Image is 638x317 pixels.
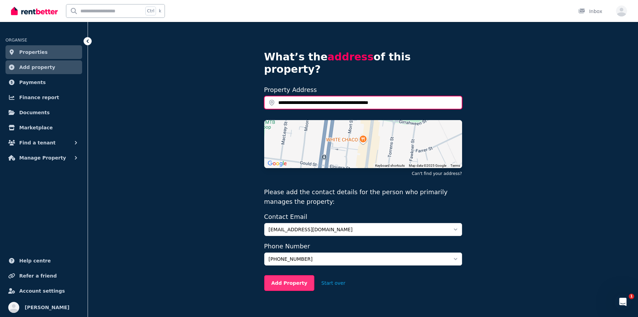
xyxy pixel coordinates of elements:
[25,303,69,312] span: [PERSON_NAME]
[19,287,65,295] span: Account settings
[19,63,55,71] span: Add property
[19,93,59,102] span: Finance report
[5,38,27,43] span: ORGANISE
[264,187,462,207] p: Please add the contact details for the person who primarily manages the property:
[11,6,58,16] img: RentBetter
[264,51,462,75] h4: What’s the of this property?
[145,7,156,15] span: Ctrl
[450,164,460,167] a: Terms
[5,136,82,150] button: Find a tenant
[5,151,82,165] button: Manage Property
[5,91,82,104] a: Finance report
[159,8,161,14] span: k
[5,121,82,134] a: Marketplace
[5,106,82,119] a: Documents
[19,139,56,147] span: Find a tenant
[5,60,82,74] a: Add property
[375,163,405,168] button: Keyboard shortcuts
[409,164,446,167] span: Map data ©2025 Google
[19,154,66,162] span: Manage Property
[412,171,462,176] button: Can't find your address?
[5,45,82,59] a: Properties
[264,86,317,93] label: Property Address
[19,78,46,86] span: Payments
[5,75,82,89] a: Payments
[264,223,462,236] button: [EMAIL_ADDRESS][DOMAIN_NAME]
[19,108,50,117] span: Documents
[19,272,57,280] span: Refer a friend
[314,275,352,291] button: Start over
[266,159,289,168] img: Google
[19,48,48,56] span: Properties
[5,269,82,283] a: Refer a friend
[264,275,315,291] button: Add Property
[327,51,373,63] span: address
[615,294,631,310] iframe: Intercom live chat
[264,253,462,266] button: [PHONE_NUMBER]
[269,256,448,262] span: [PHONE_NUMBER]
[266,159,289,168] a: Open this area in Google Maps (opens a new window)
[19,257,51,265] span: Help centre
[264,212,462,222] label: Contact Email
[19,124,53,132] span: Marketplace
[5,284,82,298] a: Account settings
[269,226,448,233] span: [EMAIL_ADDRESS][DOMAIN_NAME]
[5,254,82,268] a: Help centre
[629,294,634,299] span: 1
[264,242,462,251] label: Phone Number
[578,8,602,15] div: Inbox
